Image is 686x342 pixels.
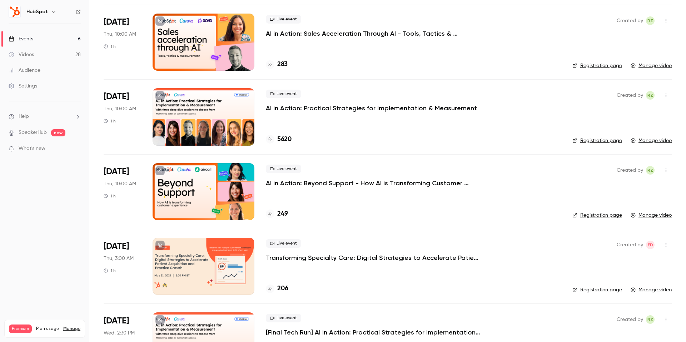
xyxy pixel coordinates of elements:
a: 283 [266,60,288,69]
a: 249 [266,209,288,219]
h4: 283 [277,60,288,69]
span: Thu, 3:00 AM [104,255,134,262]
span: Live event [266,90,301,98]
span: Created by [617,16,643,25]
span: Thu, 10:00 AM [104,31,136,38]
h4: 249 [277,209,288,219]
a: Manage video [631,212,672,219]
div: 1 h [104,118,116,124]
a: AI in Action: Beyond Support - How AI is Transforming Customer Experience [266,179,480,187]
span: [DATE] [104,91,129,102]
span: Elika Dizechi [646,241,655,249]
div: May 22 Thu, 10:00 AM (Australia/Sydney) [104,163,141,220]
a: Manage video [631,137,672,144]
span: Live event [266,239,301,248]
span: Live event [266,314,301,322]
span: new [51,129,65,136]
span: Premium [9,325,32,333]
span: [DATE] [104,241,129,252]
span: [DATE] [104,315,129,327]
a: SpeakerHub [19,129,47,136]
h4: 5620 [277,135,292,144]
a: 206 [266,284,288,293]
span: RZ [647,16,653,25]
span: ED [648,241,653,249]
a: Registration page [572,137,622,144]
a: Registration page [572,286,622,293]
a: Registration page [572,212,622,219]
a: Manage video [631,62,672,69]
span: Created by [617,91,643,100]
div: Audience [9,67,40,74]
span: Thu, 10:00 AM [104,105,136,112]
span: Plan usage [36,326,59,332]
a: AI in Action: Sales Acceleration Through AI - Tools, Tactics & Measurement [266,29,480,38]
span: Wed, 2:30 PM [104,330,135,337]
a: [Final Tech Run] AI in Action: Practical Strategies for Implementation & Measurement [266,328,480,337]
div: Settings [9,82,37,90]
span: Live event [266,15,301,24]
span: Thu, 10:00 AM [104,180,136,187]
a: Manage [63,326,80,332]
span: Created by [617,166,643,175]
span: RZ [647,166,653,175]
span: Created by [617,241,643,249]
h4: 206 [277,284,288,293]
h6: HubSpot [26,8,48,15]
span: RZ [647,315,653,324]
div: May 21 Wed, 1:00 PM (America/New York) [104,238,141,295]
a: Manage video [631,286,672,293]
span: What's new [19,145,45,152]
div: May 22 Thu, 10:00 AM (Australia/Sydney) [104,88,141,145]
img: HubSpot [9,6,20,17]
span: Created by [617,315,643,324]
span: [DATE] [104,166,129,177]
div: 1 h [104,44,116,49]
li: help-dropdown-opener [9,113,81,120]
div: Videos [9,51,34,58]
iframe: Noticeable Trigger [72,146,81,152]
a: Registration page [572,62,622,69]
span: RZ [647,91,653,100]
div: 1 h [104,268,116,273]
span: Rimsha Zahid [646,166,655,175]
div: 1 h [104,193,116,199]
a: 5620 [266,135,292,144]
span: Help [19,113,29,120]
span: [DATE] [104,16,129,28]
span: Rimsha Zahid [646,16,655,25]
a: AI in Action: Practical Strategies for Implementation & Measurement [266,104,477,112]
span: Rimsha Zahid [646,91,655,100]
a: Transforming Specialty Care: Digital Strategies to Accelerate Patient Acquisition and Practice Gr... [266,253,480,262]
div: Events [9,35,33,42]
span: Live event [266,165,301,173]
span: Rimsha Zahid [646,315,655,324]
div: May 22 Thu, 10:00 AM (Australia/Sydney) [104,14,141,71]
